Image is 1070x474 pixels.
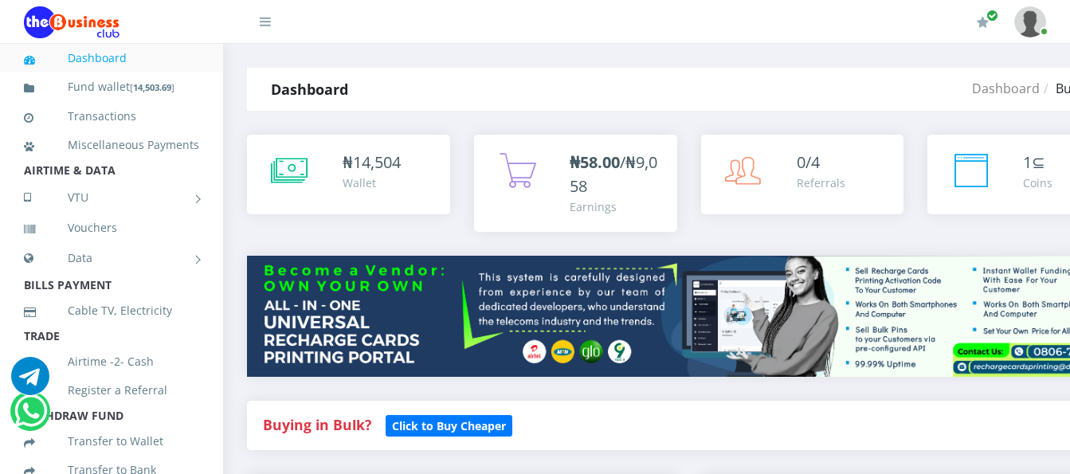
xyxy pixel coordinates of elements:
[24,98,199,135] a: Transactions
[1023,151,1032,173] span: 1
[570,151,657,197] span: /₦9,058
[797,174,845,191] div: Referrals
[570,151,620,173] b: ₦58.00
[24,238,199,278] a: Data
[701,135,904,214] a: 0/4 Referrals
[24,178,199,217] a: VTU
[24,6,120,38] img: Logo
[133,81,171,93] b: 14,503.69
[972,80,1040,97] a: Dashboard
[24,292,199,329] a: Cable TV, Electricity
[392,418,506,433] b: Click to Buy Cheaper
[24,343,199,380] a: Airtime -2- Cash
[263,415,371,434] strong: Buying in Bulk?
[570,198,661,215] div: Earnings
[343,174,401,191] div: Wallet
[130,81,174,93] small: [ ]
[386,415,512,434] a: Click to Buy Cheaper
[1014,6,1046,37] img: User
[14,404,47,430] a: Chat for support
[271,80,348,99] strong: Dashboard
[24,210,199,246] a: Vouchers
[1023,151,1052,174] div: ⊆
[24,69,199,106] a: Fund wallet[14,503.69]
[24,423,199,460] a: Transfer to Wallet
[474,135,677,232] a: ₦58.00/₦9,058 Earnings
[1023,174,1052,191] div: Coins
[353,151,401,173] span: 14,504
[24,372,199,409] a: Register a Referral
[24,127,199,163] a: Miscellaneous Payments
[797,151,820,173] span: 0/4
[247,135,450,214] a: ₦14,504 Wallet
[11,369,49,395] a: Chat for support
[24,40,199,76] a: Dashboard
[986,10,998,22] span: Renew/Upgrade Subscription
[343,151,401,174] div: ₦
[977,16,989,29] i: Renew/Upgrade Subscription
